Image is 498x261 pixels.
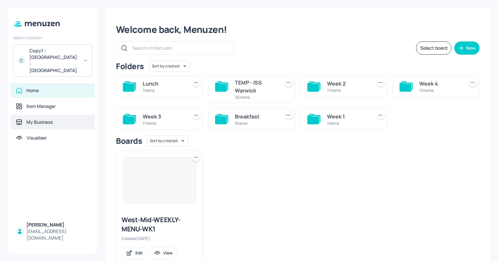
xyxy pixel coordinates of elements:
div: 11 items [143,120,184,126]
div: 1 items [327,120,369,126]
button: Select board [416,41,452,55]
div: Week 2 [327,80,369,88]
div: 12 items [419,88,461,93]
div: New [466,46,476,50]
div: Welcome back, Menuzen! [116,24,480,36]
div: Boards [116,136,142,146]
div: Sort by created [147,134,188,147]
div: Visualiser [27,135,47,141]
div: Sort by created [149,60,190,73]
div: My Business [26,119,53,125]
div: 3 items [235,120,276,126]
div: Breakfast [235,113,276,120]
input: Search in Menuzen [132,43,228,53]
div: Item Manager [26,103,56,110]
div: Edit [135,250,143,256]
div: 1 items [143,88,184,93]
div: 11 items [327,88,369,93]
div: West-Mid-WEEKLY-MENU-WK1 [122,215,197,234]
div: Week 1 [327,113,369,120]
div: Home [26,87,39,94]
div: Lunch [143,80,184,88]
div: Week 4 [419,80,461,88]
div: [PERSON_NAME] [26,222,90,228]
div: Folders [116,61,144,71]
button: New [454,41,480,55]
div: Week 3 [143,113,184,120]
div: 25 items [235,94,276,100]
div: Created [DATE]. [122,236,197,241]
div: Select Location [13,35,92,40]
div: TEMP - ISS Warwick [235,79,276,94]
div: [EMAIL_ADDRESS][DOMAIN_NAME] [26,228,90,241]
div: View [163,250,173,256]
div: Copy1 - [GEOGRAPHIC_DATA] - [GEOGRAPHIC_DATA] [29,47,79,74]
div: C [17,57,25,65]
